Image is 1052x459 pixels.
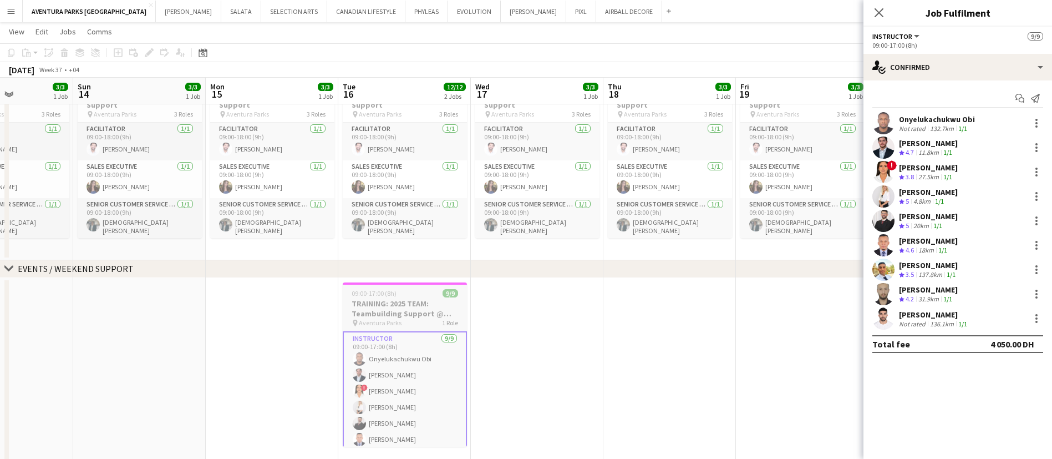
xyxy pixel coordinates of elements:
[491,110,534,118] span: Aventura Parks
[341,88,355,100] span: 16
[716,92,730,100] div: 1 Job
[318,83,333,91] span: 3/3
[899,138,958,148] div: [PERSON_NAME]
[9,64,34,75] div: [DATE]
[23,1,156,22] button: AVENTURA PARKS [GEOGRAPHIC_DATA]
[4,24,29,39] a: View
[572,110,591,118] span: 3 Roles
[899,211,958,221] div: [PERSON_NAME]
[352,289,397,297] span: 09:00-17:00 (8h)
[583,92,598,100] div: 1 Job
[78,74,202,238] app-job-card: 09:00-18:00 (9h)3/3Aventura Parks Onsite Support Aventura Parks3 RolesFacilitator1/109:00-18:00 (...
[848,83,863,91] span: 3/3
[210,160,334,198] app-card-role: Sales Executive1/109:00-18:00 (9h)[PERSON_NAME]
[916,173,941,182] div: 27.5km
[911,221,931,231] div: 20km
[83,24,116,39] a: Comms
[872,32,921,41] button: Instructor
[928,124,956,133] div: 132.7km
[958,124,967,133] app-skills-label: 1/1
[210,198,334,239] app-card-role: Senior Customer Service Representative1/109:00-18:00 (9h)[DEMOGRAPHIC_DATA][PERSON_NAME]
[444,83,466,91] span: 12/12
[916,148,941,158] div: 11.8km
[343,74,467,238] app-job-card: 09:00-18:00 (9h)3/3Aventura Parks Onsite Support Aventura Parks3 RolesFacilitator1/109:00-18:00 (...
[343,123,467,160] app-card-role: Facilitator1/109:00-18:00 (9h)[PERSON_NAME]
[210,123,334,160] app-card-role: Facilitator1/109:00-18:00 (9h)[PERSON_NAME]
[475,198,599,239] app-card-role: Senior Customer Service Representative1/109:00-18:00 (9h)[DEMOGRAPHIC_DATA][PERSON_NAME]
[608,160,732,198] app-card-role: Sales Executive1/109:00-18:00 (9h)[PERSON_NAME]
[624,110,667,118] span: Aventura Parks
[906,246,914,254] span: 4.6
[906,270,914,279] span: 3.5
[990,339,1034,350] div: 4 050.00 DH
[916,270,944,280] div: 137.8km
[596,1,662,22] button: AIRBALL DECORE
[69,65,79,74] div: +04
[958,320,967,328] app-skills-label: 1/1
[740,160,865,198] app-card-role: Sales Executive1/109:00-18:00 (9h)[PERSON_NAME]
[318,92,333,100] div: 1 Job
[943,173,952,181] app-skills-label: 1/1
[704,110,723,118] span: 3 Roles
[78,82,91,92] span: Sun
[899,124,928,133] div: Not rated
[899,260,958,270] div: [PERSON_NAME]
[31,24,53,39] a: Edit
[863,54,1052,80] div: Confirmed
[439,110,458,118] span: 3 Roles
[474,88,490,100] span: 17
[906,148,914,157] span: 4.7
[740,123,865,160] app-card-role: Facilitator1/109:00-18:00 (9h)[PERSON_NAME]
[448,1,501,22] button: EVOLUTION
[872,32,912,41] span: Instructor
[343,283,467,447] app-job-card: 09:00-17:00 (8h)9/9TRAINING: 2025 TEAM: Teambuilding Support @ Aventura Parks Aventura Parks1 Rol...
[37,65,64,74] span: Week 37
[156,1,221,22] button: [PERSON_NAME]
[501,1,566,22] button: [PERSON_NAME]
[848,92,863,100] div: 1 Job
[740,74,865,238] app-job-card: 09:00-18:00 (9h)3/3Aventura Parks Onsite Support Aventura Parks3 RolesFacilitator1/109:00-18:00 (...
[78,160,202,198] app-card-role: Sales Executive1/109:00-18:00 (9h)[PERSON_NAME]
[740,198,865,239] app-card-role: Senior Customer Service Representative1/109:00-18:00 (9h)[DEMOGRAPHIC_DATA][PERSON_NAME]
[475,82,490,92] span: Wed
[872,339,910,350] div: Total fee
[899,310,969,320] div: [PERSON_NAME]
[608,74,732,238] div: 09:00-18:00 (9h)3/3Aventura Parks Onsite Support Aventura Parks3 RolesFacilitator1/109:00-18:00 (...
[911,197,933,206] div: 4.8km
[756,110,799,118] span: Aventura Parks
[606,88,622,100] span: 18
[327,1,405,22] button: CANADIAN LIFESTYLE
[899,320,928,328] div: Not rated
[928,320,956,328] div: 136.1km
[608,198,732,239] app-card-role: Senior Customer Service Representative1/109:00-18:00 (9h)[DEMOGRAPHIC_DATA][PERSON_NAME]
[906,197,909,205] span: 5
[78,198,202,239] app-card-role: Senior Customer Service Representative1/109:00-18:00 (9h)[DEMOGRAPHIC_DATA][PERSON_NAME]
[863,6,1052,20] h3: Job Fulfilment
[94,110,136,118] span: Aventura Parks
[899,163,958,173] div: [PERSON_NAME]
[899,187,958,197] div: [PERSON_NAME]
[715,83,731,91] span: 3/3
[210,74,334,238] app-job-card: 09:00-18:00 (9h)3/3Aventura Parks Onsite Support Aventura Parks3 RolesFacilitator1/109:00-18:00 (...
[906,221,909,230] span: 5
[405,1,448,22] button: PHYLEAS
[475,74,599,238] div: 09:00-18:00 (9h)3/3Aventura Parks Onsite Support Aventura Parks3 RolesFacilitator1/109:00-18:00 (...
[475,160,599,198] app-card-role: Sales Executive1/109:00-18:00 (9h)[PERSON_NAME]
[53,83,68,91] span: 3/3
[186,92,200,100] div: 1 Job
[174,110,193,118] span: 3 Roles
[608,123,732,160] app-card-role: Facilitator1/109:00-18:00 (9h)[PERSON_NAME]
[899,285,958,295] div: [PERSON_NAME]
[35,27,48,37] span: Edit
[361,385,368,391] span: !
[261,1,327,22] button: SELECTION ARTS
[343,160,467,198] app-card-role: Sales Executive1/109:00-18:00 (9h)[PERSON_NAME]
[935,197,944,205] app-skills-label: 1/1
[583,83,598,91] span: 3/3
[916,295,941,304] div: 31.9km
[899,236,958,246] div: [PERSON_NAME]
[947,270,956,279] app-skills-label: 1/1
